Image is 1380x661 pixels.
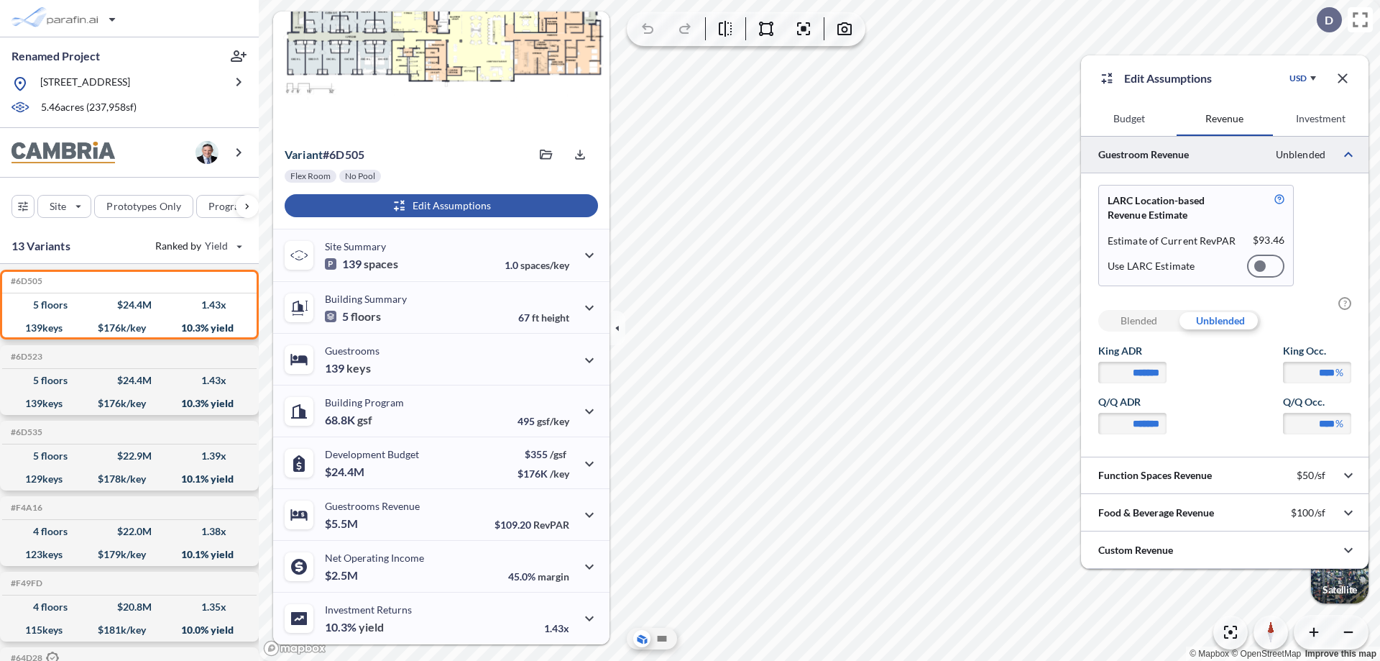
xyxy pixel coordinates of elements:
p: Function Spaces Revenue [1098,468,1212,483]
p: $176K [517,468,569,480]
p: LARC Location-based Revenue Estimate [1108,193,1241,222]
p: 5.46 acres ( 237,958 sf) [41,100,137,116]
button: Switcher ImageSatellite [1311,546,1368,603]
img: Switcher Image [1311,546,1368,603]
h5: Click to copy the code [8,276,42,286]
h5: Click to copy the code [8,352,42,362]
h5: Click to copy the code [8,503,42,513]
h5: Click to copy the code [8,427,42,437]
p: Use LARC Estimate [1108,260,1195,273]
p: $2.5M [325,568,360,583]
button: Edit Assumptions [285,194,598,217]
div: Unblended [1179,310,1261,332]
span: /key [550,468,569,480]
p: Food & Beverage Revenue [1098,506,1214,520]
button: Ranked by Yield [144,234,252,257]
p: Program [208,199,249,214]
label: King ADR [1098,344,1167,358]
p: $ 93.46 [1253,234,1284,248]
a: Improve this map [1305,649,1376,659]
span: keys [346,361,371,375]
p: Site Summary [325,240,386,252]
p: No Pool [345,170,375,182]
p: 45.0% [508,570,569,583]
span: gsf [357,413,372,427]
p: Investment Returns [325,603,412,616]
span: ft [532,311,539,324]
p: $109.20 [494,519,569,531]
button: Program [196,195,274,218]
p: Custom Revenue [1098,543,1173,557]
p: Satellite [1322,584,1357,596]
span: margin [538,570,569,583]
p: 67 [518,311,569,324]
span: gsf/key [537,415,569,427]
div: USD [1289,73,1307,84]
label: Q/Q ADR [1098,395,1167,409]
p: $50/sf [1297,469,1325,482]
h5: Click to copy the code [8,578,42,588]
button: Site [37,195,91,218]
p: 139 [325,361,371,375]
p: $5.5M [325,516,360,531]
a: Mapbox [1190,649,1229,659]
button: Investment [1273,101,1368,136]
p: Renamed Project [11,48,100,64]
span: Variant [285,147,323,161]
span: Yield [205,239,229,253]
p: D [1325,14,1333,27]
p: Site [50,199,66,214]
label: King Occ. [1283,344,1351,358]
button: Budget [1081,101,1177,136]
p: Estimate of Current RevPAR [1108,234,1236,248]
span: spaces [364,257,398,271]
p: Flex Room [290,170,331,182]
p: 10.3% [325,620,384,634]
p: Edit Assumptions [1124,70,1212,87]
img: user logo [195,141,218,164]
p: [STREET_ADDRESS] [40,75,130,93]
p: 68.8K [325,413,372,427]
button: Site Plan [653,630,671,647]
div: Blended [1098,310,1179,332]
label: % [1335,416,1343,431]
button: Aerial View [633,630,650,647]
span: /gsf [550,448,566,460]
button: Prototypes Only [94,195,193,218]
span: height [541,311,569,324]
span: ? [1338,297,1351,310]
p: Net Operating Income [325,552,424,564]
img: BrandImage [11,142,115,164]
p: Guestrooms [325,345,379,357]
span: spaces/key [520,259,569,271]
p: 1.0 [505,259,569,271]
p: 5 [325,309,381,324]
p: Building Summary [325,293,407,305]
label: Q/Q Occ. [1283,395,1351,409]
span: floors [351,309,381,324]
p: Development Budget [325,448,419,460]
p: Prototypes Only [106,199,181,214]
p: # 6d505 [285,147,364,162]
p: $24.4M [325,465,367,479]
button: Revenue [1177,101,1272,136]
p: Building Program [325,396,404,409]
a: OpenStreetMap [1231,649,1301,659]
p: $100/sf [1291,506,1325,519]
p: 139 [325,257,398,271]
span: RevPAR [533,519,569,531]
span: yield [359,620,384,634]
label: % [1335,365,1343,380]
p: 13 Variants [11,237,70,255]
p: $355 [517,448,569,460]
p: 495 [517,415,569,427]
p: Guestrooms Revenue [325,500,420,512]
a: Mapbox homepage [263,640,326,657]
p: 1.43x [544,622,569,634]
